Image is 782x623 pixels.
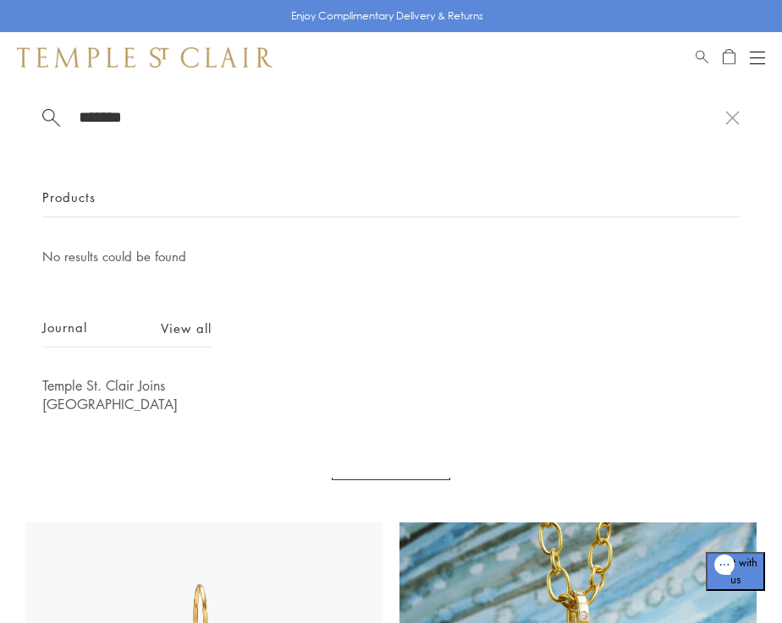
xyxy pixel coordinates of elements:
[706,552,765,606] iframe: Gorgias live chat messenger
[42,187,96,208] span: Products
[17,47,273,68] img: Temple St. Clair
[696,47,708,68] a: Search
[291,8,483,25] p: Enjoy Complimentary Delivery & Returns
[161,319,212,337] a: View all
[42,246,740,267] p: No results could be found
[42,317,87,338] span: Journal
[750,47,765,68] button: Open navigation
[723,47,735,68] a: Open Shopping Bag
[42,376,212,413] a: Temple St. Clair Joins [GEOGRAPHIC_DATA]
